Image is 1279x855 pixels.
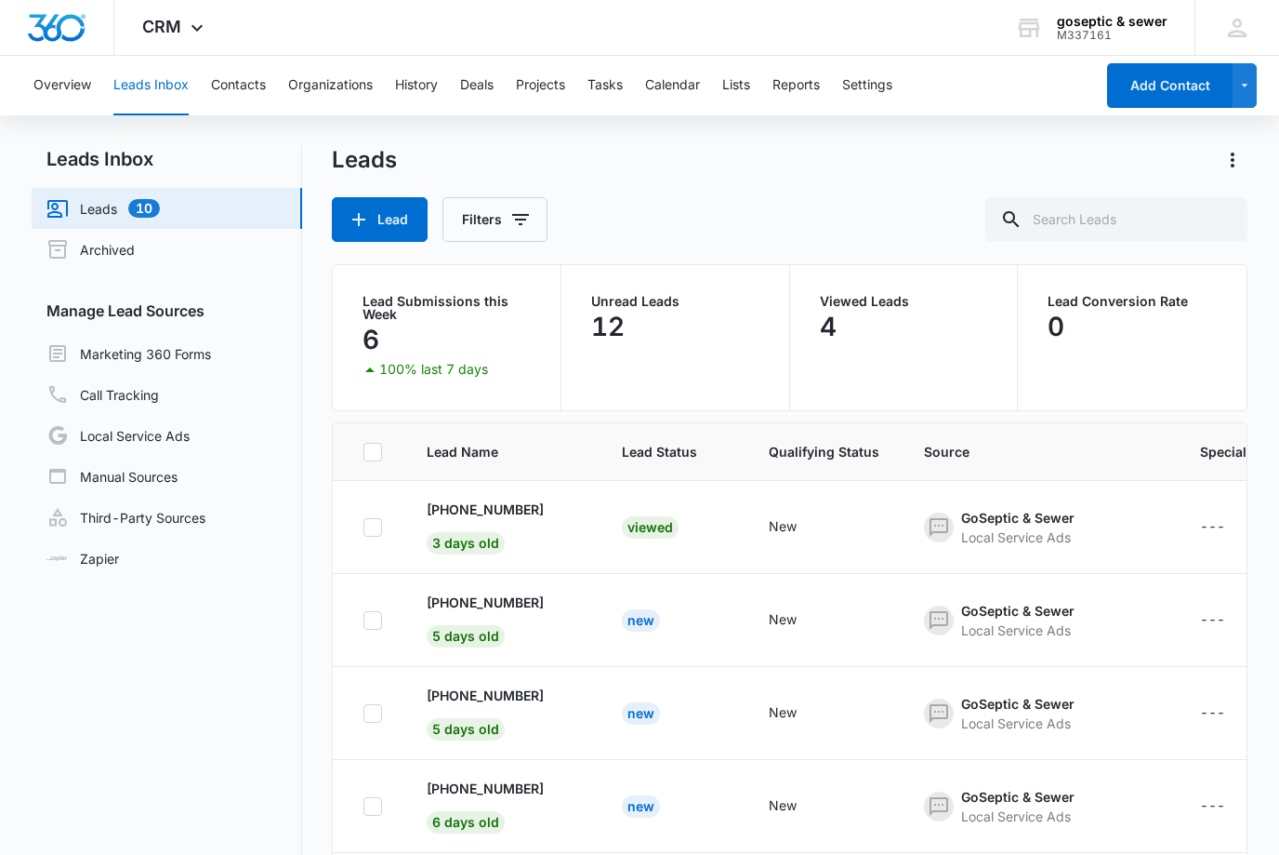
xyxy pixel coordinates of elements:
div: --- [1200,609,1225,632]
button: Add Contact [1107,63,1233,108]
button: Lists [722,56,750,115]
span: Lead Status [622,442,697,461]
div: --- [1200,516,1225,539]
button: Settings [842,56,892,115]
div: Local Service Ads [961,528,1075,547]
div: New [769,609,797,629]
a: New [622,705,660,721]
button: Lead [332,197,428,242]
button: Organizations [288,56,373,115]
span: CRM [142,17,181,36]
input: Search Leads [985,197,1247,242]
p: [PHONE_NUMBER] [427,779,544,798]
div: New [769,702,797,722]
div: Local Service Ads [961,621,1075,640]
div: --- [1200,702,1225,725]
p: [PHONE_NUMBER] [427,500,544,519]
a: [PHONE_NUMBER]6 days old [427,779,544,830]
div: New [622,702,660,725]
h1: Leads [332,146,397,174]
a: [PHONE_NUMBER]3 days old [427,500,544,551]
div: GoSeptic & Sewer [961,508,1075,528]
a: Third-Party Sources [46,506,205,528]
div: - - Select to Edit Field [769,516,830,539]
button: Leads Inbox [113,56,189,115]
span: 6 days old [427,811,505,834]
div: New [769,516,797,536]
div: New [622,609,660,632]
a: New [622,798,660,814]
a: [PHONE_NUMBER]5 days old [427,593,544,644]
button: Deals [460,56,494,115]
span: Lead Name [427,442,550,461]
span: 5 days old [427,718,505,741]
div: - - Select to Edit Field [924,508,1108,547]
p: Lead Submissions this Week [363,295,531,321]
div: GoSeptic & Sewer [961,601,1075,621]
button: Calendar [645,56,700,115]
div: GoSeptic & Sewer [961,694,1075,714]
p: 0 [1048,312,1064,341]
span: Qualifying Status [769,442,879,461]
p: 6 [363,325,379,354]
div: - - Select to Edit Field [924,787,1108,826]
span: 5 days old [427,625,505,648]
h3: Manage Lead Sources [32,300,302,322]
button: Tasks [587,56,623,115]
div: New [769,795,797,815]
div: Viewed [622,516,679,539]
p: 4 [820,312,837,341]
div: - - Select to Edit Field [924,601,1108,640]
button: Projects [516,56,565,115]
a: Archived [46,238,135,261]
div: Local Service Ads [961,714,1075,733]
span: Source [924,442,1128,461]
h2: Leads Inbox [32,145,302,173]
button: History [395,56,438,115]
button: Reports [772,56,820,115]
button: Overview [33,56,91,115]
a: New [622,612,660,628]
div: - - Select to Edit Field [769,609,830,632]
button: Filters [442,197,547,242]
p: Unread Leads [591,295,759,308]
a: Manual Sources [46,465,178,488]
div: GoSeptic & Sewer [961,787,1075,807]
a: Local Service Ads [46,424,190,447]
a: [PHONE_NUMBER]5 days old [427,686,544,737]
div: account name [1057,14,1167,29]
p: [PHONE_NUMBER] [427,686,544,705]
div: - - Select to Edit Field [1200,516,1259,539]
div: - - Select to Edit Field [427,779,577,834]
button: Contacts [211,56,266,115]
a: Leads10 [46,197,160,220]
div: - - Select to Edit Field [924,694,1108,733]
p: 100% last 7 days [379,363,488,376]
div: --- [1200,795,1225,818]
div: - - Select to Edit Field [1200,702,1259,725]
p: 12 [591,312,625,341]
p: [PHONE_NUMBER] [427,593,544,612]
div: - - Select to Edit Field [769,702,830,725]
div: Local Service Ads [961,807,1075,826]
a: Zapier [46,549,119,568]
div: - - Select to Edit Field [1200,609,1259,632]
a: Call Tracking [46,383,159,406]
div: account id [1057,29,1167,42]
div: - - Select to Edit Field [427,500,577,554]
span: 3 days old [427,532,505,554]
button: Actions [1218,145,1247,175]
div: - - Select to Edit Field [427,686,577,741]
div: - - Select to Edit Field [769,795,830,818]
p: Viewed Leads [820,295,988,308]
div: - - Select to Edit Field [1200,795,1259,818]
a: Marketing 360 Forms [46,342,211,365]
div: New [622,795,660,818]
p: Lead Conversion Rate [1048,295,1217,308]
a: Viewed [622,519,679,535]
div: - - Select to Edit Field [427,593,577,648]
